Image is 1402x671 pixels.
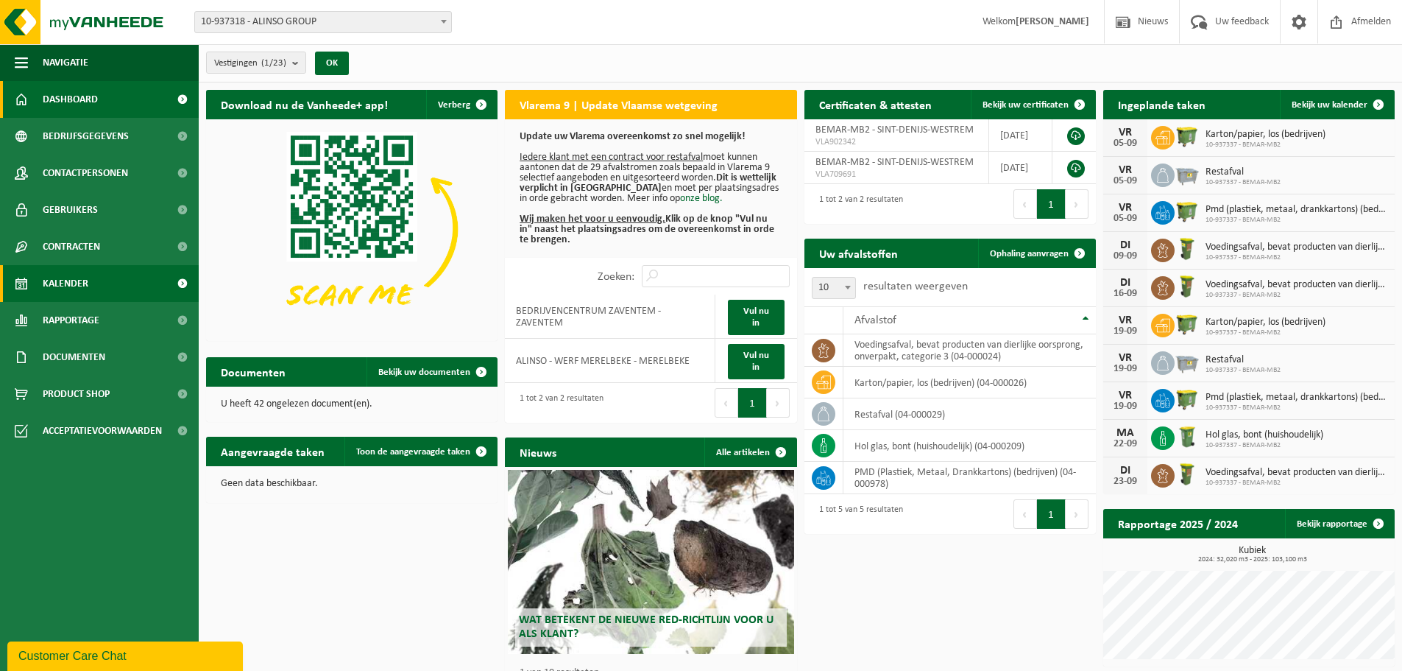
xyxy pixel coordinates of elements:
button: Next [1066,189,1088,219]
span: 10-937337 - BEMAR-MB2 [1205,216,1387,225]
span: VLA902342 [815,136,978,148]
div: 09-09 [1111,251,1140,261]
button: Previous [1013,499,1037,529]
span: Bekijk uw documenten [378,368,470,377]
div: DI [1111,277,1140,289]
td: PMD (Plastiek, Metaal, Drankkartons) (bedrijven) (04-000978) [843,462,1096,494]
label: Zoeken: [598,271,634,283]
span: 10 [812,278,855,298]
td: ALINSO - WERF MERELBEKE - MERELBEKE [505,339,715,383]
h3: Kubiek [1111,546,1395,563]
span: 10-937318 - ALINSO GROUP [195,12,451,32]
span: Bekijk uw certificaten [983,100,1069,110]
span: Bekijk uw kalender [1292,100,1367,110]
span: 10-937337 - BEMAR-MB2 [1205,253,1387,262]
span: 2024: 32,020 m3 - 2025: 103,100 m3 [1111,556,1395,563]
span: 10 [812,277,856,299]
div: VR [1111,352,1140,364]
h2: Ingeplande taken [1103,90,1220,119]
h2: Uw afvalstoffen [804,239,913,267]
a: Wat betekent de nieuwe RED-richtlijn voor u als klant? [508,470,793,654]
a: Alle artikelen [704,438,796,467]
td: BEDRIJVENCENTRUM ZAVENTEM - ZAVENTEM [505,295,715,339]
span: 10-937337 - BEMAR-MB2 [1205,178,1281,187]
img: WB-1100-HPE-GN-50 [1175,124,1200,149]
p: Geen data beschikbaar. [221,479,483,489]
button: OK [315,52,349,75]
span: 10-937337 - BEMAR-MB2 [1205,441,1323,450]
a: Bekijk uw documenten [367,357,496,387]
span: Pmd (plastiek, metaal, drankkartons) (bedrijven) [1205,204,1387,216]
span: 10-937337 - BEMAR-MB2 [1205,141,1325,150]
a: Ophaling aanvragen [978,239,1094,268]
h2: Documenten [206,357,300,386]
div: 16-09 [1111,289,1140,299]
span: 10-937337 - BEMAR-MB2 [1205,291,1387,300]
label: resultaten weergeven [863,281,968,292]
a: Vul nu in [728,300,784,335]
span: 10-937337 - BEMAR-MB2 [1205,366,1281,375]
div: 1 tot 5 van 5 resultaten [812,498,903,530]
span: Afvalstof [854,315,896,326]
img: WB-0060-HPE-GN-50 [1175,274,1200,299]
button: 1 [1037,189,1066,219]
span: Navigatie [43,44,88,81]
h2: Download nu de Vanheede+ app! [206,90,403,119]
div: 1 tot 2 van 2 resultaten [512,387,603,419]
img: WB-1100-HPE-GN-50 [1175,312,1200,337]
a: Vul nu in [728,344,784,379]
button: Verberg [426,90,496,119]
a: Bekijk rapportage [1285,509,1393,538]
a: Bekijk uw kalender [1280,90,1393,119]
div: MA [1111,427,1140,439]
h2: Aangevraagde taken [206,437,339,466]
span: Kalender [43,265,88,302]
img: WB-2500-GAL-GY-01 [1175,349,1200,374]
span: Gebruikers [43,192,98,228]
span: Dashboard [43,81,98,118]
p: moet kunnen aantonen dat de 29 afvalstromen zoals bepaald in Vlarema 9 selectief aangeboden en ui... [520,132,782,245]
a: onze blog. [680,193,723,204]
span: Bedrijfsgegevens [43,118,129,155]
span: 10-937318 - ALINSO GROUP [194,11,452,33]
h2: Vlarema 9 | Update Vlaamse wetgeving [505,90,732,119]
span: Contracten [43,228,100,265]
div: 19-09 [1111,364,1140,374]
img: Download de VHEPlus App [206,119,498,338]
td: hol glas, bont (huishoudelijk) (04-000209) [843,430,1096,462]
u: Iedere klant met een contract voor restafval [520,152,703,163]
span: Voedingsafval, bevat producten van dierlijke oorsprong, onverpakt, categorie 3 [1205,467,1387,479]
span: Karton/papier, los (bedrijven) [1205,129,1325,141]
span: BEMAR-MB2 - SINT-DENIJS-WESTREM [815,157,974,168]
span: Restafval [1205,166,1281,178]
img: WB-1100-HPE-GN-50 [1175,387,1200,412]
span: Restafval [1205,354,1281,366]
span: 10-937337 - BEMAR-MB2 [1205,329,1325,337]
div: VR [1111,390,1140,401]
span: Documenten [43,339,105,376]
span: Voedingsafval, bevat producten van dierlijke oorsprong, onverpakt, categorie 3 [1205,279,1387,291]
span: Acceptatievoorwaarden [43,412,162,449]
td: [DATE] [989,152,1052,184]
div: VR [1111,202,1140,214]
b: Update uw Vlarema overeenkomst zo snel mogelijk! [520,131,746,142]
span: 10-937337 - BEMAR-MB2 [1205,404,1387,412]
button: Previous [715,388,738,418]
button: 1 [1037,499,1066,529]
div: 22-09 [1111,439,1140,449]
div: VR [1111,127,1140,138]
span: BEMAR-MB2 - SINT-DENIJS-WESTREM [815,124,974,136]
td: voedingsafval, bevat producten van dierlijke oorsprong, onverpakt, categorie 3 (04-000024) [843,334,1096,367]
div: VR [1111,315,1140,326]
span: VLA709691 [815,169,978,180]
strong: [PERSON_NAME] [1016,16,1089,27]
div: 05-09 [1111,176,1140,186]
div: DI [1111,465,1140,477]
div: DI [1111,239,1140,251]
h2: Rapportage 2025 / 2024 [1103,509,1253,538]
img: WB-0060-HPE-GN-50 [1175,462,1200,487]
td: karton/papier, los (bedrijven) (04-000026) [843,367,1096,398]
img: WB-2500-GAL-GY-01 [1175,161,1200,186]
div: VR [1111,164,1140,176]
span: Ophaling aanvragen [990,249,1069,259]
